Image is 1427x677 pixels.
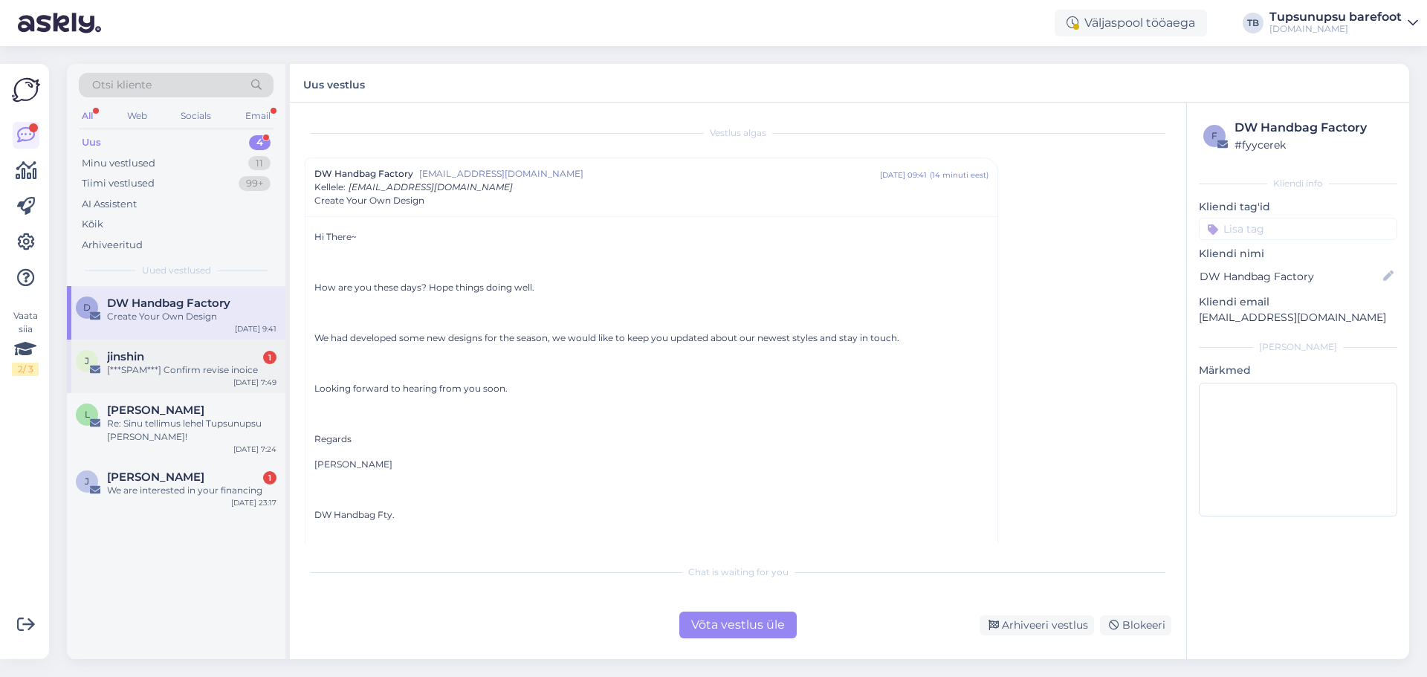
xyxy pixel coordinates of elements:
div: AI Assistent [82,197,137,212]
span: [EMAIL_ADDRESS][DOMAIN_NAME] [419,167,880,181]
div: 99+ [239,176,271,191]
div: Create Your Own Design [107,310,276,323]
div: [PERSON_NAME] [1199,340,1397,354]
div: [DATE] 09:41 [880,169,927,181]
p: Kliendi tag'id [1199,199,1397,215]
div: [DATE] 7:24 [233,444,276,455]
span: Create Your Own Design [314,194,424,207]
img: Askly Logo [12,76,40,104]
p: Kliendi nimi [1199,246,1397,262]
div: Arhiveeritud [82,238,143,253]
div: Tiimi vestlused [82,176,155,191]
span: We had developed some new designs for the season, we would like to keep you updated about our new... [314,332,899,343]
span: DW Handbag Factory [107,297,230,310]
div: Web [124,106,150,126]
span: Hi There~ [314,231,357,242]
div: 4 [249,135,271,150]
span: Jarallah Al Yasser [107,470,204,484]
span: DW Handbag Factory [314,167,413,181]
div: Socials [178,106,214,126]
div: Chat is waiting for you [305,566,1171,579]
div: 1 [263,471,276,485]
div: Võta vestlus üle [679,612,797,638]
div: Arhiveeri vestlus [980,615,1094,635]
span: How are you these days? Hope things doing well. [314,282,534,293]
span: Uued vestlused [142,264,211,277]
span: D [83,302,91,313]
div: 2 / 3 [12,363,39,376]
p: Märkmed [1199,363,1397,378]
p: Kliendi email [1199,294,1397,310]
span: DW Handbag Fty. [314,509,395,520]
label: Uus vestlus [303,73,365,93]
div: [DATE] 7:49 [233,377,276,388]
a: Tupsunupsu barefoot[DOMAIN_NAME] [1269,11,1418,35]
div: [DATE] 23:17 [231,497,276,508]
div: All [79,106,96,126]
div: DW Handbag Factory [1235,119,1393,137]
span: J [85,476,89,487]
span: [EMAIL_ADDRESS][DOMAIN_NAME] [349,181,513,192]
div: Tupsunupsu barefoot [1269,11,1402,23]
div: Kõik [82,217,103,232]
div: [DOMAIN_NAME] [1269,23,1402,35]
div: # fyycerek [1235,137,1393,153]
div: Email [242,106,274,126]
div: We are interested in your financing [107,484,276,497]
span: f [1211,130,1217,141]
div: Minu vestlused [82,156,155,171]
input: Lisa nimi [1200,268,1380,285]
span: [PERSON_NAME] [314,459,392,470]
div: Väljaspool tööaega [1055,10,1207,36]
div: Uus [82,135,101,150]
p: [EMAIL_ADDRESS][DOMAIN_NAME] [1199,310,1397,325]
span: Looking forward to hearing from you soon. [314,383,508,394]
span: Otsi kliente [92,77,152,93]
span: L [85,409,90,420]
div: [DATE] 9:41 [235,323,276,334]
span: Kellele : [314,181,346,192]
div: Re: Sinu tellimus lehel Tupsunupsu [PERSON_NAME]! [107,417,276,444]
div: Blokeeri [1100,615,1171,635]
div: Kliendi info [1199,177,1397,190]
div: Vaata siia [12,309,39,376]
input: Lisa tag [1199,218,1397,240]
div: ( 14 minuti eest ) [930,169,988,181]
div: 1 [263,351,276,364]
span: Regards [314,433,352,444]
div: 11 [248,156,271,171]
div: TB [1243,13,1263,33]
span: Ljubov Burtseva [107,404,204,417]
span: j [85,355,89,366]
div: [***SPAM***] Confirm revise inoice [107,363,276,377]
div: Vestlus algas [305,126,1171,140]
span: jinshin [107,350,144,363]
